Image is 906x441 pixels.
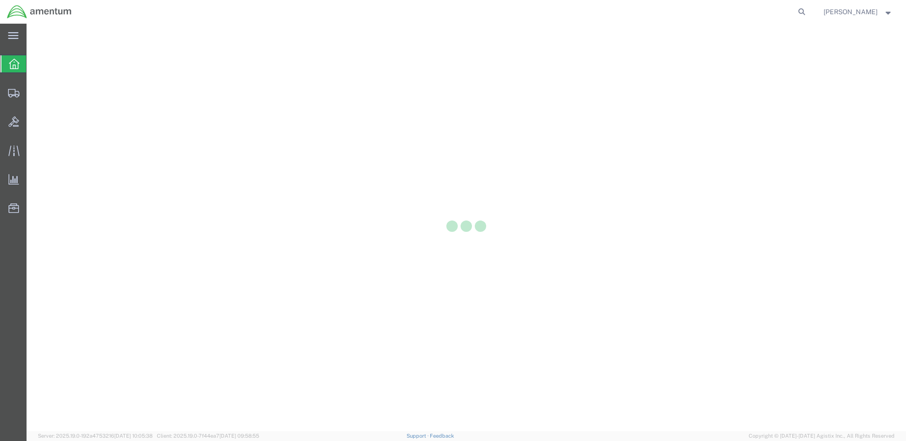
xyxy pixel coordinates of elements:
[430,433,454,439] a: Feedback
[114,433,153,439] span: [DATE] 10:05:38
[407,433,430,439] a: Support
[7,5,72,19] img: logo
[157,433,259,439] span: Client: 2025.19.0-7f44ea7
[823,6,893,18] button: [PERSON_NAME]
[749,432,895,440] span: Copyright © [DATE]-[DATE] Agistix Inc., All Rights Reserved
[38,433,153,439] span: Server: 2025.19.0-192a4753216
[219,433,259,439] span: [DATE] 09:58:55
[824,7,878,17] span: Judy Smith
